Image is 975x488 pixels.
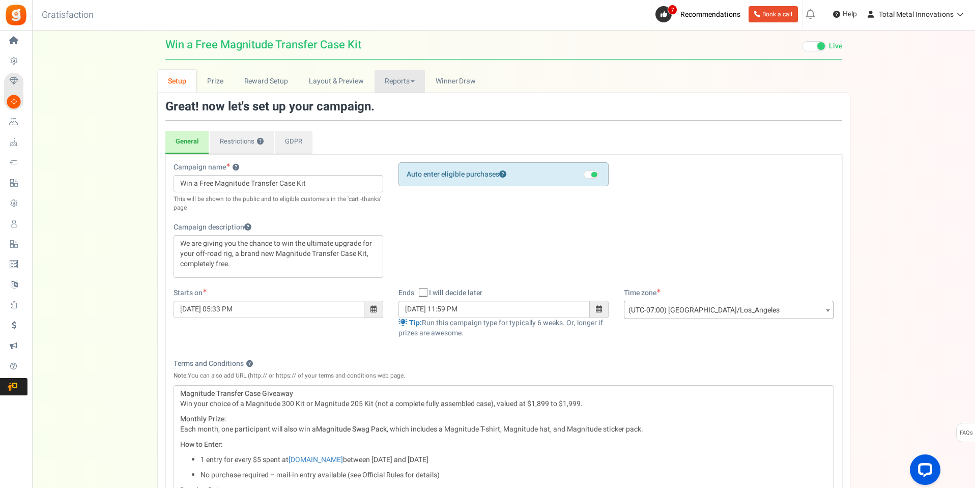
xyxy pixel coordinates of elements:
span: 7 [668,5,677,15]
span: FAQs [959,423,973,443]
span: Help [840,9,857,19]
a: Help [829,6,861,22]
span: Recommendations [680,9,740,20]
img: Gratisfaction [5,4,27,26]
a: 7 Recommendations [655,6,744,22]
h3: Gratisfaction [31,5,105,25]
a: Book a call [749,6,798,22]
span: Total Metal Innovations [879,9,954,20]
